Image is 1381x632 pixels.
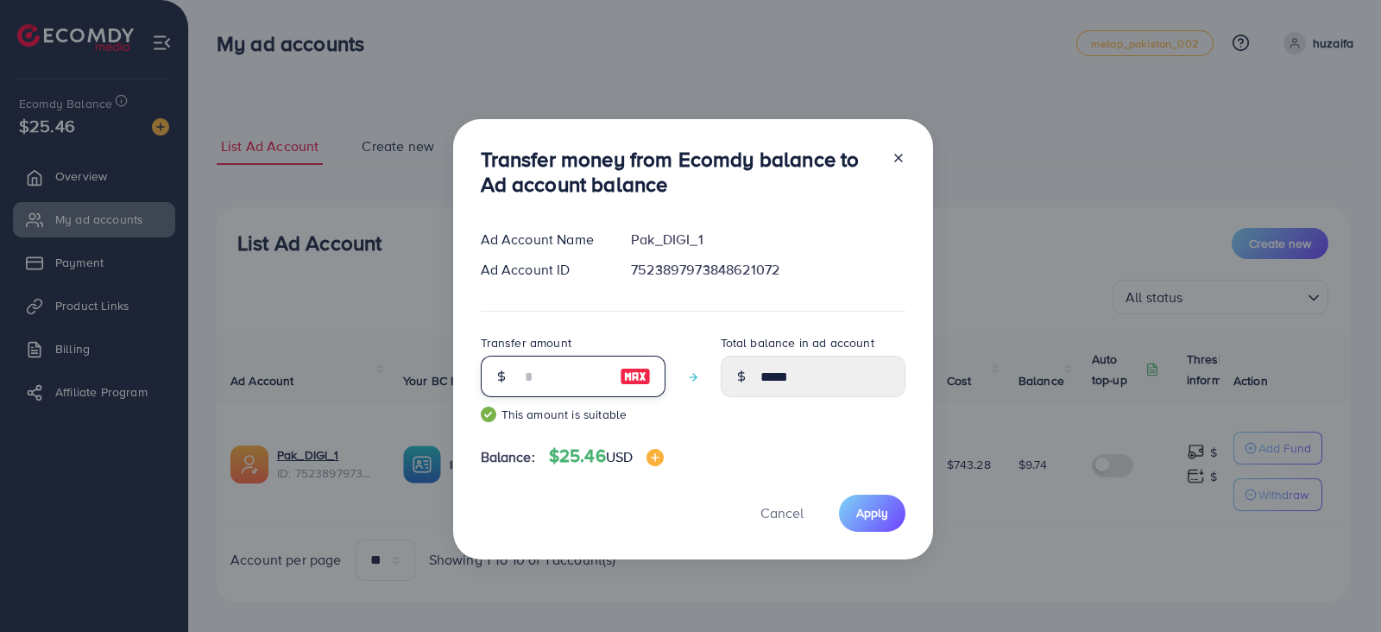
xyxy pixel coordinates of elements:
[617,260,918,280] div: 7523897973848621072
[760,503,804,522] span: Cancel
[549,446,664,467] h4: $25.46
[481,147,878,197] h3: Transfer money from Ecomdy balance to Ad account balance
[467,230,618,250] div: Ad Account Name
[721,334,874,351] label: Total balance in ad account
[481,407,496,422] img: guide
[620,366,651,387] img: image
[606,447,633,466] span: USD
[481,334,571,351] label: Transfer amount
[856,504,888,521] span: Apply
[467,260,618,280] div: Ad Account ID
[481,447,535,467] span: Balance:
[1308,554,1368,619] iframe: Chat
[481,406,665,423] small: This amount is suitable
[739,495,825,532] button: Cancel
[646,449,664,466] img: image
[839,495,905,532] button: Apply
[617,230,918,250] div: Pak_DIGI_1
